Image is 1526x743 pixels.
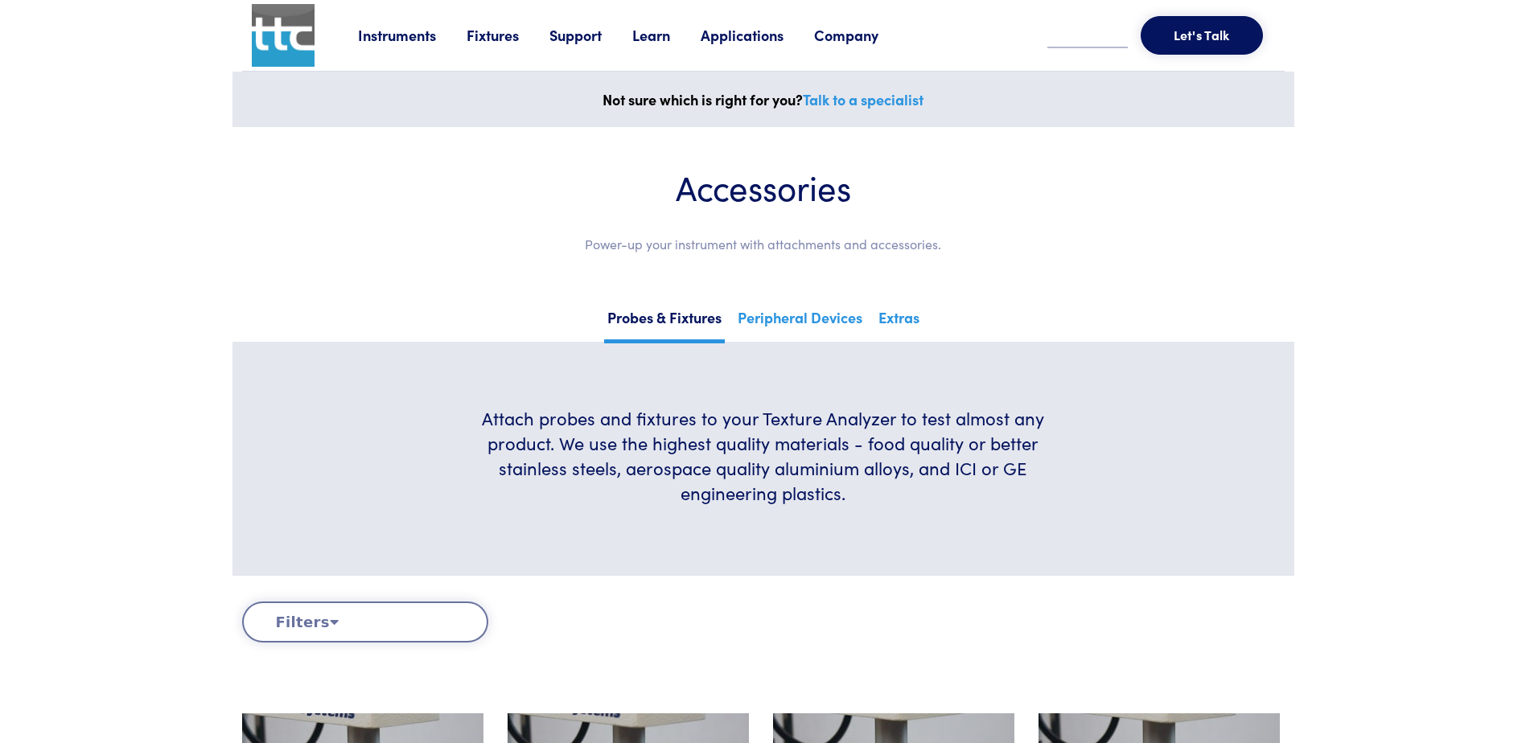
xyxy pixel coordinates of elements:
a: Talk to a specialist [803,89,923,109]
button: Let's Talk [1141,16,1263,55]
a: Company [814,25,909,45]
a: Instruments [358,25,467,45]
a: Peripheral Devices [734,304,866,339]
h1: Accessories [281,166,1246,208]
a: Probes & Fixtures [604,304,725,343]
p: Power-up your instrument with attachments and accessories. [281,234,1246,255]
h6: Attach probes and fixtures to your Texture Analyzer to test almost any product. We use the highes... [462,406,1064,505]
a: Support [549,25,632,45]
a: Applications [701,25,814,45]
p: Not sure which is right for you? [242,88,1285,112]
img: ttc_logo_1x1_v1.0.png [252,4,315,67]
button: Filters [242,601,488,642]
a: Learn [632,25,701,45]
a: Extras [875,304,923,339]
a: Fixtures [467,25,549,45]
